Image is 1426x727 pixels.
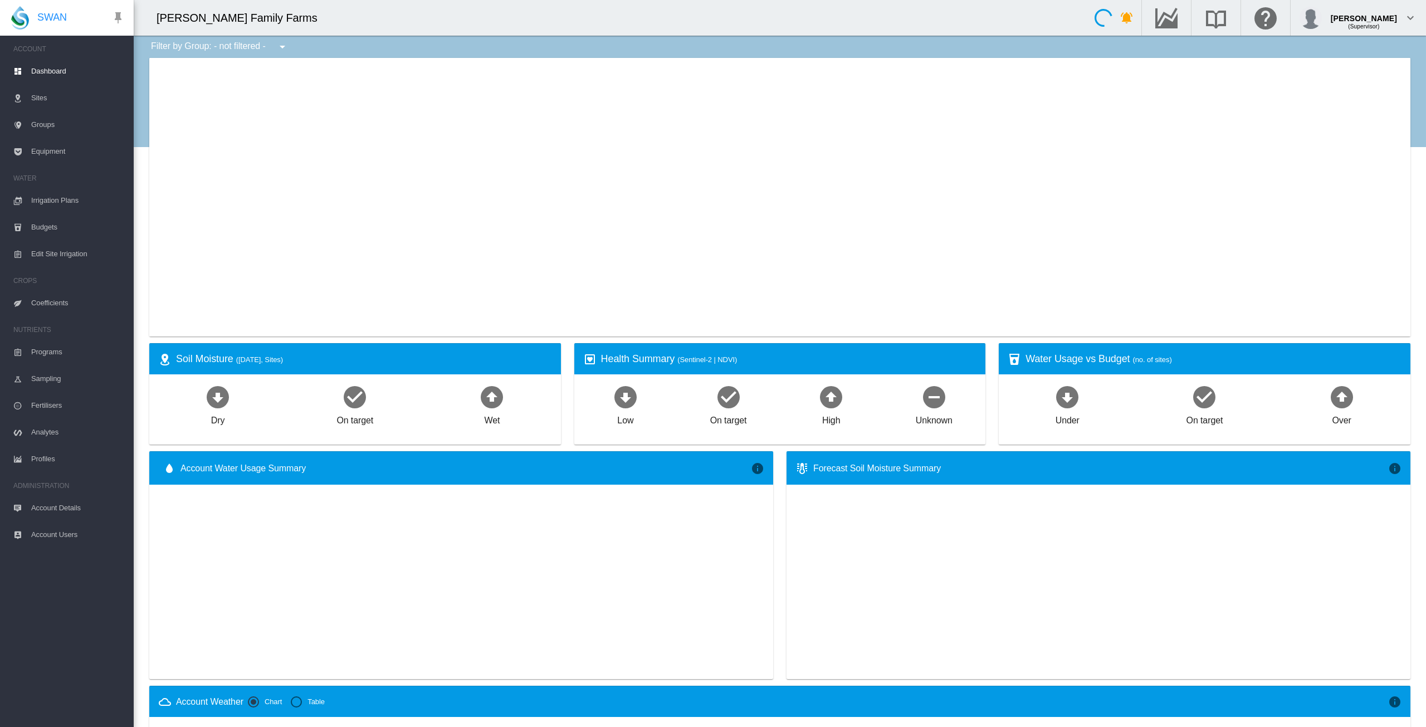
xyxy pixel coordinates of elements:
div: Unknown [916,410,953,427]
md-radio-button: Table [291,697,325,708]
md-radio-button: Chart [248,697,282,708]
md-icon: icon-information [751,462,764,475]
md-icon: icon-arrow-down-bold-circle [204,383,231,410]
span: ACCOUNT [13,40,125,58]
span: (no. of sites) [1132,355,1171,364]
md-icon: icon-checkbox-marked-circle [341,383,368,410]
span: NUTRIENTS [13,321,125,339]
div: Under [1056,410,1080,427]
span: Fertilisers [31,392,125,419]
div: On target [1186,410,1223,427]
span: ADMINISTRATION [13,477,125,495]
md-icon: Click here for help [1252,11,1279,25]
div: Health Summary [601,352,977,366]
md-icon: icon-bell-ring [1120,11,1134,25]
span: WATER [13,169,125,187]
div: [PERSON_NAME] Family Farms [157,10,328,26]
md-icon: icon-water [163,462,176,475]
img: SWAN-Landscape-Logo-Colour-drop.png [11,6,29,30]
div: Water Usage vs Budget [1025,352,1401,366]
div: Account Weather [176,696,243,708]
span: Irrigation Plans [31,187,125,214]
div: Low [617,410,633,427]
md-icon: icon-chevron-down [1404,11,1417,25]
div: Forecast Soil Moisture Summary [813,462,1388,475]
div: Soil Moisture [176,352,552,366]
span: Analytes [31,419,125,446]
div: High [822,410,841,427]
span: Equipment [31,138,125,165]
img: profile.jpg [1300,7,1322,29]
span: SWAN [37,11,67,25]
md-icon: Go to the Data Hub [1153,11,1180,25]
button: icon-bell-ring [1116,7,1138,29]
md-icon: icon-minus-circle [921,383,948,410]
div: On target [710,410,747,427]
span: Budgets [31,214,125,241]
span: Account Users [31,521,125,548]
span: Account Details [31,495,125,521]
span: (Supervisor) [1348,23,1379,30]
md-icon: icon-menu-down [276,40,289,53]
span: Edit Site Irrigation [31,241,125,267]
div: On target [336,410,373,427]
span: Groups [31,111,125,138]
md-icon: Search the knowledge base [1203,11,1229,25]
div: Dry [211,410,225,427]
span: Coefficients [31,290,125,316]
span: Profiles [31,446,125,472]
div: Wet [485,410,500,427]
md-icon: icon-map-marker-radius [158,353,172,366]
md-icon: icon-heart-box-outline [583,353,597,366]
md-icon: icon-information [1388,695,1401,709]
md-icon: icon-pin [111,11,125,25]
span: Sampling [31,365,125,392]
md-icon: icon-arrow-down-bold-circle [612,383,639,410]
button: icon-menu-down [271,36,294,58]
span: Sites [31,85,125,111]
md-icon: icon-cup-water [1008,353,1021,366]
span: ([DATE], Sites) [236,355,283,364]
md-icon: icon-information [1388,462,1401,475]
md-icon: icon-weather-cloudy [158,695,172,709]
div: Over [1332,410,1351,427]
span: Account Water Usage Summary [180,462,751,475]
span: Dashboard [31,58,125,85]
span: (Sentinel-2 | NDVI) [677,355,737,364]
md-icon: icon-checkbox-marked-circle [715,383,742,410]
md-icon: icon-arrow-down-bold-circle [1054,383,1081,410]
md-icon: icon-checkbox-marked-circle [1191,383,1218,410]
div: Filter by Group: - not filtered - [143,36,297,58]
div: [PERSON_NAME] [1331,8,1397,19]
span: Programs [31,339,125,365]
md-icon: icon-arrow-up-bold-circle [818,383,844,410]
span: CROPS [13,272,125,290]
md-icon: icon-thermometer-lines [795,462,809,475]
md-icon: icon-arrow-up-bold-circle [1329,383,1355,410]
md-icon: icon-arrow-up-bold-circle [478,383,505,410]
